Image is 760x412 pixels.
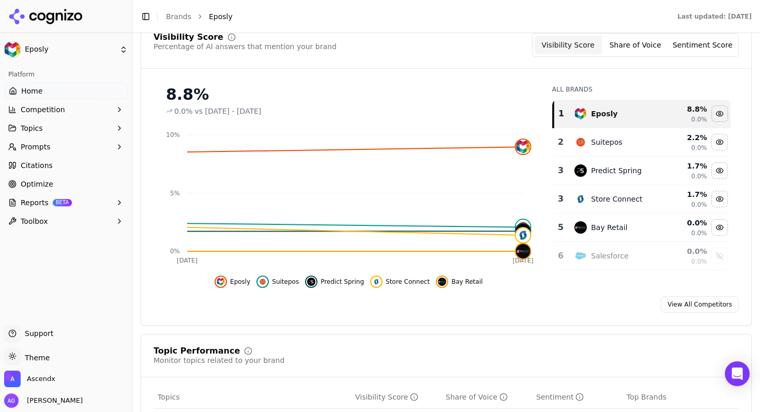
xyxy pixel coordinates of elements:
[4,194,128,211] button: ReportsBETA
[552,100,731,270] div: Data table
[553,157,731,185] tr: 3predict springPredict Spring1.7%0.0%Hide predict spring data
[21,328,53,339] span: Support
[166,11,657,22] nav: breadcrumb
[552,85,731,94] div: All Brands
[21,216,48,226] span: Toolbox
[4,139,128,155] button: Prompts
[725,361,750,386] div: Open Intercom Messenger
[166,131,180,139] tspan: 10%
[21,123,43,133] span: Topics
[21,354,50,362] span: Theme
[677,12,752,21] div: Last updated: [DATE]
[154,33,223,41] div: Visibility Score
[532,386,622,409] th: sentiment
[536,392,584,402] div: Sentiment
[574,164,587,177] img: predict spring
[557,193,565,205] div: 3
[21,86,42,96] span: Home
[662,189,707,200] div: 1.7 %
[711,191,728,207] button: Hide store connect data
[53,199,72,206] span: BETA
[217,278,225,286] img: eposly
[662,132,707,143] div: 2.2 %
[662,161,707,171] div: 1.7 %
[591,194,642,204] div: Store Connect
[372,278,381,286] img: store connect
[21,179,53,189] span: Optimize
[4,393,19,408] img: Amy Grenham
[154,386,351,409] th: Topics
[436,276,482,288] button: Hide bay retail data
[4,83,128,99] a: Home
[170,248,180,255] tspan: 0%
[711,248,728,264] button: Show salesforce data
[23,396,83,405] span: [PERSON_NAME]
[446,392,508,402] div: Share of Voice
[27,374,55,384] span: Ascendx
[170,190,180,197] tspan: 5%
[516,224,530,238] img: predict spring
[557,221,565,234] div: 5
[591,251,629,261] div: Salesforce
[25,45,115,54] span: Eposly
[553,128,731,157] tr: 2suiteposSuitepos2.2%0.0%Hide suitepos data
[574,193,587,205] img: store connect
[669,36,736,54] button: Sentiment Score
[259,278,267,286] img: suitepos
[591,222,627,233] div: Bay Retail
[691,257,707,266] span: 0.0%
[158,392,180,402] span: Topics
[438,278,446,286] img: bay retail
[591,165,642,176] div: Predict Spring
[553,185,731,213] tr: 3store connectStore Connect1.7%0.0%Hide store connect data
[4,176,128,192] a: Optimize
[574,250,587,262] img: salesforce
[174,106,193,116] span: 0.0%
[177,257,198,264] tspan: [DATE]
[553,242,731,270] tr: 6salesforceSalesforce0.0%0.0%Show salesforce data
[591,137,622,147] div: Suitepos
[321,278,364,286] span: Predict Spring
[154,41,337,52] div: Percentage of AI answers that mention your brand
[230,278,250,286] span: Eposly
[512,257,534,264] tspan: [DATE]
[256,276,299,288] button: Hide suitepos data
[691,144,707,152] span: 0.0%
[711,105,728,122] button: Hide eposly data
[535,36,602,54] button: Visibility Score
[622,386,739,409] th: Top Brands
[307,278,315,286] img: predict spring
[351,386,442,409] th: visibilityScore
[154,347,240,355] div: Topic Performance
[553,213,731,242] tr: 5bay retail Bay Retail0.0%0.0%Hide bay retail data
[4,213,128,230] button: Toolbox
[662,218,707,228] div: 0.0 %
[557,250,565,262] div: 6
[386,278,430,286] span: Store Connect
[4,393,83,408] button: Open user button
[553,100,731,128] tr: 1eposlyEposly8.8%0.0%Hide eposly data
[516,220,530,234] img: suitepos
[516,140,530,154] img: eposly
[691,172,707,180] span: 0.0%
[557,164,565,177] div: 3
[711,134,728,150] button: Hide suitepos data
[574,221,587,234] img: bay retail
[691,115,707,124] span: 0.0%
[711,162,728,179] button: Hide predict spring data
[691,229,707,237] span: 0.0%
[4,41,21,58] img: Eposly
[711,219,728,236] button: Hide bay retail data
[442,386,532,409] th: shareOfVoice
[662,104,707,114] div: 8.8 %
[661,296,739,313] a: View All Competitors
[209,11,233,22] span: Eposly
[516,244,530,258] img: bay retail
[305,276,364,288] button: Hide predict spring data
[4,371,21,387] img: Ascendx
[21,197,49,208] span: Reports
[154,355,284,365] div: Monitor topics related to your brand
[215,276,250,288] button: Hide eposly data
[272,278,299,286] span: Suitepos
[602,36,669,54] button: Share of Voice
